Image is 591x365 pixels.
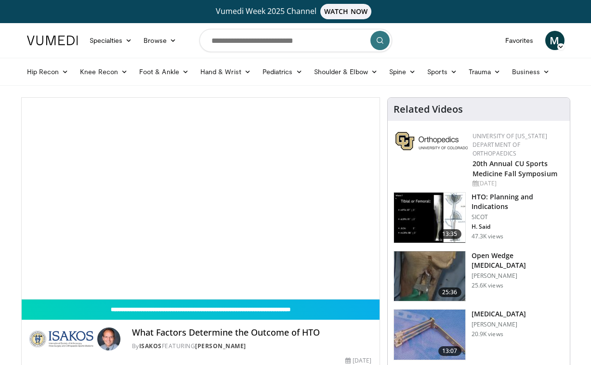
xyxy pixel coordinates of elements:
p: [PERSON_NAME] [472,321,526,328]
h3: HTO: Planning and Indications [472,192,564,211]
p: 47.3K views [472,233,503,240]
a: Hand & Wrist [195,62,257,81]
h4: Related Videos [394,104,463,115]
p: SICOT [472,213,564,221]
a: 13:35 HTO: Planning and Indications SICOT H. Said 47.3K views [394,192,564,243]
a: Specialties [84,31,138,50]
h3: Open Wedge [MEDICAL_DATA] [472,251,564,270]
a: University of [US_STATE] Department of Orthopaedics [473,132,548,157]
img: ISAKOS [29,327,93,351]
a: Vumedi Week 2025 ChannelWATCH NOW [28,4,563,19]
a: Trauma [463,62,507,81]
a: 25:36 Open Wedge [MEDICAL_DATA] [PERSON_NAME] 25.6K views [394,251,564,302]
img: 297961_0002_1.png.150x105_q85_crop-smart_upscale.jpg [394,193,465,243]
a: ISAKOS [139,342,162,350]
div: By FEATURING [132,342,372,351]
span: 13:35 [438,229,461,239]
div: [DATE] [345,356,371,365]
a: [PERSON_NAME] [195,342,246,350]
img: VuMedi Logo [27,36,78,45]
span: 25:36 [438,287,461,297]
a: M [545,31,565,50]
span: WATCH NOW [320,4,371,19]
a: Pediatrics [257,62,308,81]
img: 1390019_3.png.150x105_q85_crop-smart_upscale.jpg [394,251,465,301]
a: 20th Annual CU Sports Medicine Fall Symposium [473,159,557,178]
div: [DATE] [473,179,562,188]
p: H. Said [472,223,564,231]
h3: [MEDICAL_DATA] [472,309,526,319]
a: Shoulder & Elbow [308,62,383,81]
h4: What Factors Determine the Outcome of HTO [132,327,372,338]
a: Favorites [499,31,539,50]
p: 20.9K views [472,330,503,338]
a: Foot & Ankle [133,62,195,81]
p: [PERSON_NAME] [472,272,564,280]
video-js: Video Player [22,98,380,300]
span: 13:07 [438,346,461,356]
a: Spine [383,62,421,81]
a: Sports [421,62,463,81]
a: 13:07 [MEDICAL_DATA] [PERSON_NAME] 20.9K views [394,309,564,360]
img: 355603a8-37da-49b6-856f-e00d7e9307d3.png.150x105_q85_autocrop_double_scale_upscale_version-0.2.png [395,132,468,150]
a: Hip Recon [21,62,75,81]
a: Knee Recon [74,62,133,81]
img: c11a38e3-950c-4dae-9309-53f3bdf05539.150x105_q85_crop-smart_upscale.jpg [394,310,465,360]
a: Business [506,62,555,81]
img: Avatar [97,327,120,351]
a: Browse [138,31,182,50]
input: Search topics, interventions [199,29,392,52]
p: 25.6K views [472,282,503,289]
